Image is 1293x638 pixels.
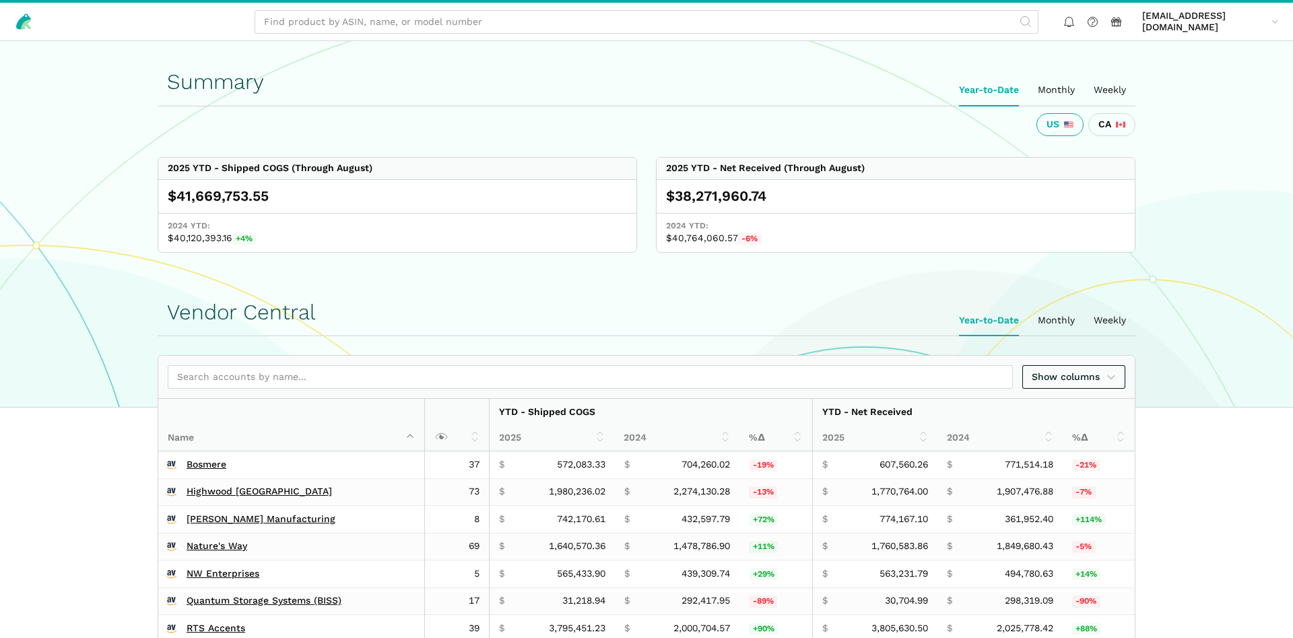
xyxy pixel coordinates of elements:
[947,568,952,580] span: $
[1072,569,1101,581] span: +14%
[749,596,777,608] span: -89%
[950,75,1028,106] ui-tab: Year-to-Date
[749,486,777,499] span: -13%
[499,568,504,580] span: $
[1063,561,1135,588] td: 13.83%
[937,425,1063,451] th: 2024: activate to sort column ascending
[425,561,490,588] td: 5
[666,232,1125,245] span: $40,764,060.57
[947,486,952,498] span: $
[425,533,490,561] td: 69
[812,425,937,451] th: 2025: activate to sort column ascending
[997,540,1053,552] span: 1,849,680.43
[425,506,490,534] td: 8
[1063,451,1135,478] td: -21.25%
[749,623,778,635] span: +90%
[822,406,913,417] strong: YTD - Net Received
[499,459,504,471] span: $
[682,568,730,580] span: 439,309.74
[822,513,828,525] span: $
[947,513,952,525] span: $
[749,459,777,472] span: -19%
[682,459,730,471] span: 704,260.02
[666,220,1125,232] span: 2024 YTD:
[1063,506,1135,534] td: 113.89%
[739,425,812,451] th: %Δ: activate to sort column ascending
[1072,541,1096,553] span: -5%
[624,459,630,471] span: $
[880,568,928,580] span: 563,231.79
[822,568,828,580] span: $
[187,459,226,471] a: Bosmere
[168,187,627,205] div: $41,669,753.55
[1072,486,1096,499] span: -7%
[557,459,605,471] span: 572,083.33
[1047,119,1059,131] span: US
[1072,596,1100,608] span: -90%
[1028,305,1084,336] ui-tab: Monthly
[1064,120,1073,129] img: 226-united-states-3a775d967d35a21fe9d819e24afa6dfbf763e8f1ec2e2b5a04af89618ae55acb.svg
[749,514,778,526] span: +72%
[490,425,615,451] th: 2025: activate to sort column ascending
[499,540,504,552] span: $
[232,233,257,245] span: +4%
[1005,513,1053,525] span: 361,952.40
[880,459,928,471] span: 607,560.26
[1063,533,1135,561] td: -4.82%
[739,561,812,588] td: 28.71%
[739,587,812,615] td: -89.32%
[880,513,928,525] span: 774,167.10
[499,486,504,498] span: $
[1005,459,1053,471] span: 771,514.18
[187,513,335,525] a: [PERSON_NAME] Manufacturing
[673,486,730,498] span: 2,274,130.28
[947,623,952,635] span: $
[666,187,1125,205] div: $38,271,960.74
[739,506,812,534] td: 71.56%
[1072,514,1106,526] span: +114%
[187,623,245,635] a: RTS Accents
[871,486,928,498] span: 1,770,764.00
[614,425,739,451] th: 2024: activate to sort column ascending
[562,595,605,607] span: 31,218.94
[1098,119,1111,131] span: CA
[947,459,952,471] span: $
[167,300,1126,324] h1: Vendor Central
[1072,459,1100,472] span: -21%
[425,587,490,615] td: 17
[871,623,928,635] span: 3,805,630.50
[739,451,812,478] td: -18.77%
[187,540,247,552] a: Nature's Way
[255,10,1038,34] input: Find product by ASIN, name, or model number
[749,541,778,553] span: +11%
[822,540,828,552] span: $
[1005,595,1053,607] span: 298,319.09
[557,513,605,525] span: 742,170.61
[1084,75,1135,106] ui-tab: Weekly
[1072,623,1101,635] span: +88%
[1142,10,1267,34] span: [EMAIL_ADDRESS][DOMAIN_NAME]
[499,513,504,525] span: $
[425,399,490,451] th: : activate to sort column ascending
[822,623,828,635] span: $
[624,568,630,580] span: $
[947,540,952,552] span: $
[1137,7,1284,36] a: [EMAIL_ADDRESS][DOMAIN_NAME]
[549,486,605,498] span: 1,980,236.02
[624,486,630,498] span: $
[425,478,490,506] td: 73
[947,595,952,607] span: $
[1063,425,1135,451] th: %Δ: activate to sort column ascending
[1084,305,1135,336] ui-tab: Weekly
[549,623,605,635] span: 3,795,451.23
[1022,365,1126,389] a: Show columns
[549,540,605,552] span: 1,640,570.36
[1005,568,1053,580] span: 494,780.63
[1063,587,1135,615] td: -89.71%
[499,595,504,607] span: $
[168,162,372,174] div: 2025 YTD - Shipped COGS (Through August)
[749,569,778,581] span: +29%
[673,540,730,552] span: 1,478,786.90
[871,540,928,552] span: 1,760,583.86
[168,232,627,245] span: $40,120,393.16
